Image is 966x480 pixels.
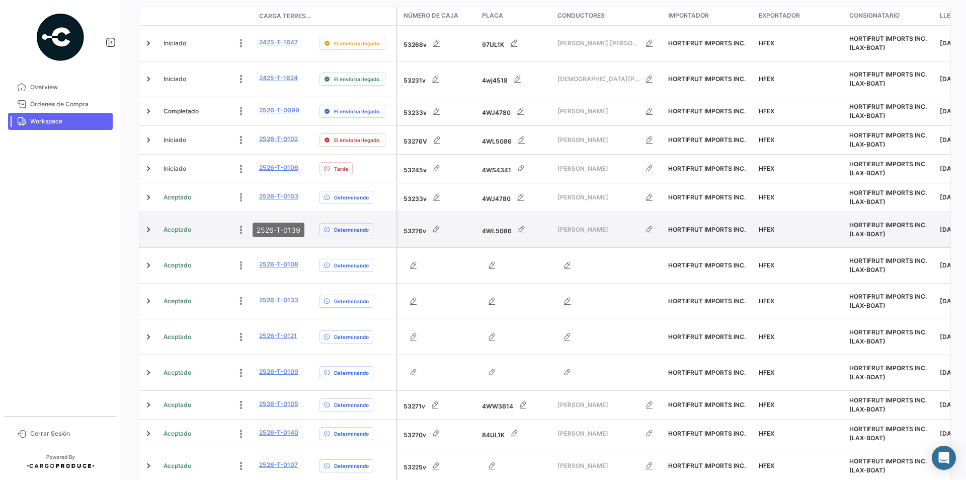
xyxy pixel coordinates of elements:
[759,39,774,47] span: HFEX
[759,193,774,201] span: HFEX
[164,164,186,173] span: Iniciado
[404,33,474,53] div: 53268v
[557,75,639,84] span: [DEMOGRAPHIC_DATA][PERSON_NAME]
[759,11,800,20] span: Exportador
[143,164,153,174] a: Expand/Collapse Row
[259,74,298,83] a: 2425-T-1624
[557,429,639,438] span: [PERSON_NAME]
[553,7,664,25] datatable-header-cell: Conductores
[759,430,774,437] span: HFEX
[164,107,199,116] span: Completado
[259,296,298,305] a: 2526-T-0133
[759,297,774,305] span: HFEX
[759,75,774,83] span: HFEX
[334,430,369,438] span: Determinando
[164,429,191,438] span: Aceptado
[755,7,845,25] datatable-header-cell: Exportador
[482,101,549,121] div: 4WJ4780
[164,368,191,377] span: Aceptado
[759,261,774,269] span: HFEX
[334,261,369,269] span: Determinando
[759,107,774,115] span: HFEX
[759,462,774,469] span: HFEX
[759,401,774,408] span: HFEX
[849,396,927,413] span: HORTIFRUT IMPORTS INC. (LAX-BOAT)
[259,428,298,437] a: 2526-T-0140
[482,69,549,89] div: 4wj4518
[334,297,369,305] span: Determinando
[845,7,936,25] datatable-header-cell: Consignatario
[315,12,396,20] datatable-header-cell: Delay Status
[482,159,549,179] div: 4WS4341
[259,192,298,201] a: 2526-T-0103
[668,462,746,469] span: HORTIFRUT IMPORTS INC.
[259,163,298,172] a: 2526-T-0106
[404,395,474,415] div: 53271v
[259,367,298,376] a: 2526-T-0109
[404,130,474,150] div: 53276V
[143,74,153,84] a: Expand/Collapse Row
[253,223,304,237] div: 2526-T-0139
[849,131,927,148] span: HORTIFRUT IMPORTS INC. (LAX-BOAT)
[482,11,503,20] span: Placa
[404,69,474,89] div: 53231v
[849,189,927,205] span: HORTIFRUT IMPORTS INC. (LAX-BOAT)
[143,225,153,235] a: Expand/Collapse Row
[255,8,315,25] datatable-header-cell: Carga Terrestre #
[143,135,153,145] a: Expand/Collapse Row
[668,136,746,144] span: HORTIFRUT IMPORTS INC.
[143,400,153,410] a: Expand/Collapse Row
[668,226,746,233] span: HORTIFRUT IMPORTS INC.
[334,165,348,173] span: Tarde
[143,332,153,342] a: Expand/Collapse Row
[164,461,191,470] span: Aceptado
[759,333,774,340] span: HFEX
[8,113,113,130] a: Workspace
[259,460,298,469] a: 2526-T-0107
[557,400,639,409] span: [PERSON_NAME]
[334,369,369,377] span: Determinando
[849,457,927,474] span: HORTIFRUT IMPORTS INC. (LAX-BOAT)
[849,221,927,238] span: HORTIFRUT IMPORTS INC. (LAX-BOAT)
[404,159,474,179] div: 53245v
[404,456,474,476] div: 53225v
[932,446,956,470] div: Abrir Intercom Messenger
[404,187,474,208] div: 53233v
[849,35,927,51] span: HORTIFRUT IMPORTS INC. (LAX-BOAT)
[759,369,774,376] span: HFEX
[557,225,639,234] span: [PERSON_NAME]
[259,260,298,269] a: 2526-T-0108
[334,136,381,144] span: El envío ha llegado.
[30,117,109,126] span: Workspace
[668,75,746,83] span: HORTIFRUT IMPORTS INC.
[557,164,639,173] span: [PERSON_NAME]
[404,220,474,240] div: 53276v
[159,12,255,20] datatable-header-cell: Estado
[164,193,191,202] span: Aceptado
[759,165,774,172] span: HFEX
[35,12,86,62] img: powered-by.png
[259,106,299,115] a: 2526-T-0099
[164,135,186,145] span: Iniciado
[668,107,746,115] span: HORTIFRUT IMPORTS INC.
[143,260,153,270] a: Expand/Collapse Row
[143,38,153,48] a: Expand/Collapse Row
[164,225,191,234] span: Aceptado
[759,136,774,144] span: HFEX
[849,257,927,273] span: HORTIFRUT IMPORTS INC. (LAX-BOAT)
[143,429,153,439] a: Expand/Collapse Row
[259,331,297,340] a: 2526-T-0121
[668,401,746,408] span: HORTIFRUT IMPORTS INC.
[164,400,191,409] span: Aceptado
[849,328,927,345] span: HORTIFRUT IMPORTS INC. (LAX-BOAT)
[334,75,381,83] span: El envío ha llegado.
[404,101,474,121] div: 53233v
[334,107,381,115] span: El envío ha llegado.
[259,134,298,144] a: 2526-T-0102
[404,424,474,444] div: 53270v
[143,368,153,378] a: Expand/Collapse Row
[668,165,746,172] span: HORTIFRUT IMPORTS INC.
[482,424,549,444] div: 84UL1K
[30,83,109,92] span: Overview
[334,333,369,341] span: Determinando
